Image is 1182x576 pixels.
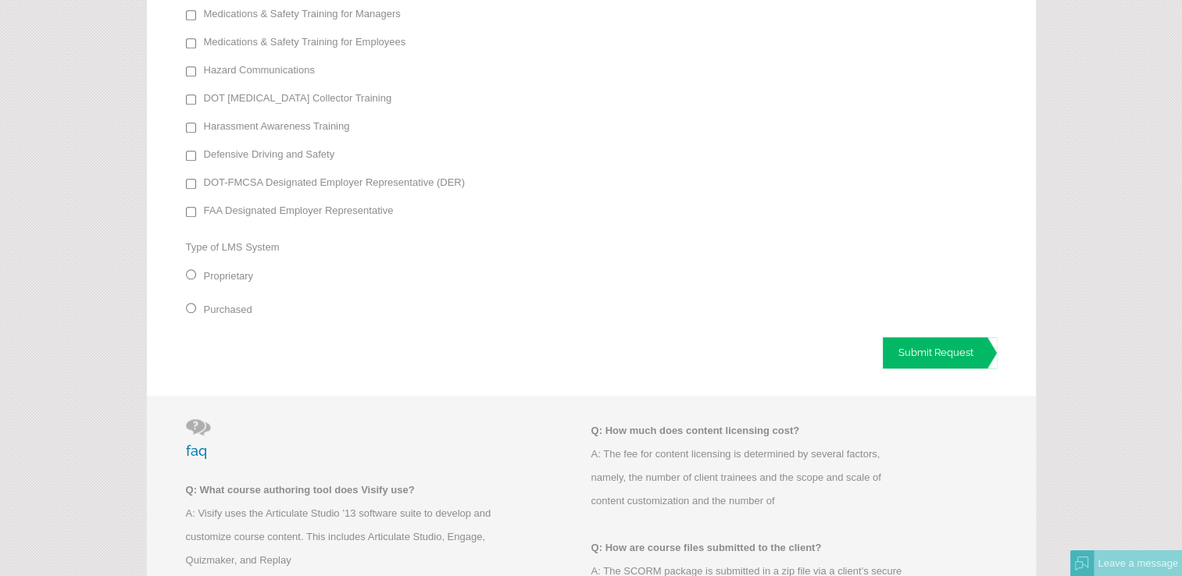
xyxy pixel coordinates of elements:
h3: faq [186,419,591,459]
p: Q: What course authoring tool does Visify use? [186,478,498,502]
p: A: Visify uses the Articulate Studio ’13 software suite to develop and customize course content. ... [186,502,498,572]
label: FAA Designated Employer Representative [204,204,394,216]
label: Medications & Safety Training for Employees [204,36,406,48]
p: Q: How are course files submitted to the client? [591,536,904,560]
a: Submit Request [883,337,997,368]
label: Proprietary [204,270,254,282]
label: Defensive Driving and Safety [204,148,335,160]
img: Offline [1075,556,1089,571]
p: A: The fee for content licensing is determined by several factors, namely, the number of client t... [591,443,904,513]
p: Q: How much does content licensing cost? [591,419,904,443]
div: Leave a message [1094,550,1182,576]
label: Harassment Awareness Training [204,120,350,132]
label: Purchased [204,304,252,315]
label: DOT [MEDICAL_DATA] Collector Training [204,92,392,104]
label: Medications & Safety Training for Managers [204,8,401,20]
label: DOT-FMCSA Designated Employer Representative (DER) [204,176,466,188]
label: Hazard Communications [204,64,315,76]
label: Type of LMS System [186,241,280,253]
